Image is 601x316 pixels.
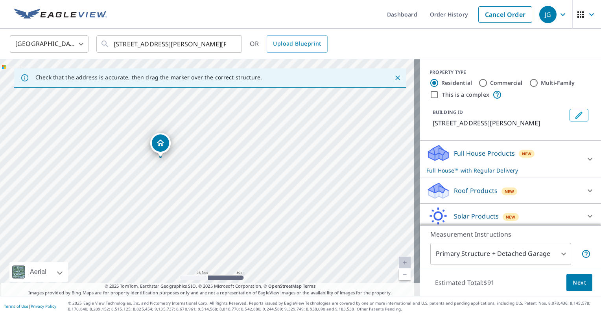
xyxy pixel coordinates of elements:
[4,303,28,309] a: Terms of Use
[393,73,403,83] button: Close
[105,283,316,290] span: © 2025 TomTom, Earthstar Geographics SIO, © 2025 Microsoft Corporation, ©
[433,109,463,116] p: BUILDING ID
[430,69,592,76] div: PROPERTY TYPE
[490,79,523,87] label: Commercial
[114,33,226,55] input: Search by address or latitude-longitude
[426,144,595,175] div: Full House ProductsNewFull House™ with Regular Delivery
[426,166,581,175] p: Full House™ with Regular Delivery
[9,262,68,282] div: Aerial
[426,181,595,200] div: Roof ProductsNew
[566,274,592,292] button: Next
[31,303,56,309] a: Privacy Policy
[570,109,588,121] button: Edit building 1
[506,214,516,220] span: New
[268,283,301,289] a: OpenStreetMap
[68,300,597,312] p: © 2025 Eagle View Technologies, Inc. and Pictometry International Corp. All Rights Reserved. Repo...
[28,262,49,282] div: Aerial
[10,33,88,55] div: [GEOGRAPHIC_DATA]
[250,35,328,53] div: OR
[573,278,586,288] span: Next
[430,230,591,239] p: Measurement Instructions
[429,274,501,291] p: Estimated Total: $91
[399,268,411,280] a: Current Level 20, Zoom Out
[267,35,327,53] a: Upload Blueprint
[441,79,472,87] label: Residential
[505,188,514,195] span: New
[430,243,571,265] div: Primary Structure + Detached Garage
[454,186,498,195] p: Roof Products
[433,118,566,128] p: [STREET_ADDRESS][PERSON_NAME]
[14,9,107,20] img: EV Logo
[454,211,499,221] p: Solar Products
[541,79,575,87] label: Multi-Family
[399,257,411,268] a: Current Level 20, Zoom In Disabled
[4,304,56,309] p: |
[273,39,321,49] span: Upload Blueprint
[522,151,532,157] span: New
[303,283,316,289] a: Terms
[426,207,595,226] div: Solar ProductsNew
[442,91,489,99] label: This is a complex
[539,6,557,23] div: JG
[454,149,515,158] p: Full House Products
[581,249,591,259] span: Your report will include the primary structure and a detached garage if one exists.
[478,6,532,23] a: Cancel Order
[35,74,262,81] p: Check that the address is accurate, then drag the marker over the correct structure.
